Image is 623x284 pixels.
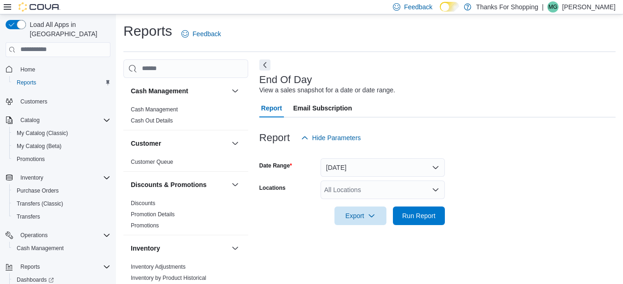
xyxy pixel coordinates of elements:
[2,171,114,184] button: Inventory
[293,99,352,117] span: Email Subscription
[26,20,110,39] span: Load All Apps in [GEOGRAPHIC_DATA]
[562,1,616,13] p: [PERSON_NAME]
[17,230,110,241] span: Operations
[13,243,67,254] a: Cash Management
[17,213,40,220] span: Transfers
[20,263,40,271] span: Reports
[9,197,114,210] button: Transfers (Classic)
[131,200,155,207] span: Discounts
[9,140,114,153] button: My Catalog (Beta)
[13,77,110,88] span: Reports
[402,211,436,220] span: Run Report
[9,210,114,223] button: Transfers
[259,85,395,95] div: View a sales snapshot for a date or date range.
[340,207,381,225] span: Export
[131,117,173,124] a: Cash Out Details
[17,96,51,107] a: Customers
[321,158,445,177] button: [DATE]
[440,2,459,12] input: Dark Mode
[123,104,248,130] div: Cash Management
[13,198,110,209] span: Transfers (Classic)
[131,211,175,218] a: Promotion Details
[334,207,386,225] button: Export
[9,153,114,166] button: Promotions
[20,116,39,124] span: Catalog
[230,85,241,97] button: Cash Management
[259,132,290,143] h3: Report
[131,139,228,148] button: Customer
[259,184,286,192] label: Locations
[476,1,538,13] p: Thanks For Shopping
[17,129,68,137] span: My Catalog (Classic)
[131,106,178,113] a: Cash Management
[2,229,114,242] button: Operations
[17,79,36,86] span: Reports
[131,158,173,166] span: Customer Queue
[548,1,557,13] span: MG
[230,179,241,190] button: Discounts & Promotions
[13,77,40,88] a: Reports
[131,200,155,207] a: Discounts
[259,162,292,169] label: Date Range
[17,187,59,194] span: Purchase Orders
[9,127,114,140] button: My Catalog (Classic)
[19,2,60,12] img: Cova
[13,243,110,254] span: Cash Management
[17,142,62,150] span: My Catalog (Beta)
[20,232,48,239] span: Operations
[13,198,67,209] a: Transfers (Classic)
[131,263,186,271] span: Inventory Adjustments
[432,186,439,194] button: Open list of options
[13,141,65,152] a: My Catalog (Beta)
[131,275,206,281] a: Inventory by Product Historical
[2,260,114,273] button: Reports
[17,230,51,241] button: Operations
[547,1,559,13] div: Mason Gray
[13,141,110,152] span: My Catalog (Beta)
[17,115,43,126] button: Catalog
[17,115,110,126] span: Catalog
[2,95,114,108] button: Customers
[393,207,445,225] button: Run Report
[9,76,114,89] button: Reports
[17,64,39,75] a: Home
[13,128,72,139] a: My Catalog (Classic)
[131,180,228,189] button: Discounts & Promotions
[13,185,110,196] span: Purchase Orders
[17,200,63,207] span: Transfers (Classic)
[230,138,241,149] button: Customer
[131,244,160,253] h3: Inventory
[542,1,544,13] p: |
[131,222,159,229] a: Promotions
[17,245,64,252] span: Cash Management
[17,155,45,163] span: Promotions
[261,99,282,117] span: Report
[131,274,206,282] span: Inventory by Product Historical
[9,184,114,197] button: Purchase Orders
[131,86,228,96] button: Cash Management
[13,154,49,165] a: Promotions
[404,2,432,12] span: Feedback
[13,128,110,139] span: My Catalog (Classic)
[2,114,114,127] button: Catalog
[131,159,173,165] a: Customer Queue
[123,22,172,40] h1: Reports
[312,133,361,142] span: Hide Parameters
[230,243,241,254] button: Inventory
[13,185,63,196] a: Purchase Orders
[17,276,54,284] span: Dashboards
[17,172,110,183] span: Inventory
[20,66,35,73] span: Home
[13,211,44,222] a: Transfers
[20,174,43,181] span: Inventory
[17,261,110,272] span: Reports
[259,59,270,71] button: Next
[123,198,248,235] div: Discounts & Promotions
[131,244,228,253] button: Inventory
[297,129,365,147] button: Hide Parameters
[131,86,188,96] h3: Cash Management
[13,211,110,222] span: Transfers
